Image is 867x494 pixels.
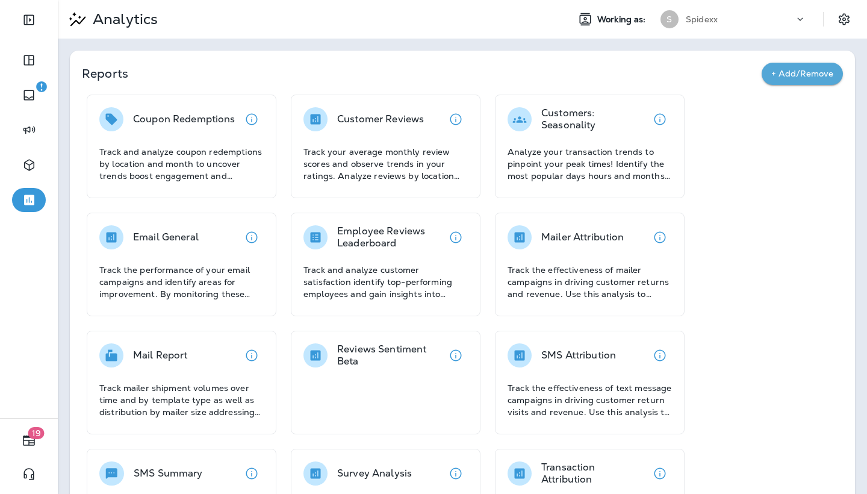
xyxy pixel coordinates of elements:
[833,8,855,30] button: Settings
[88,10,158,28] p: Analytics
[337,467,412,480] p: Survey Analysis
[337,113,424,125] p: Customer Reviews
[541,349,616,361] p: SMS Attribution
[240,225,264,249] button: View details
[303,264,468,300] p: Track and analyze customer satisfaction identify top-performing employees and gain insights into ...
[444,225,468,249] button: View details
[240,343,264,367] button: View details
[686,14,718,24] p: Spidexx
[508,264,672,300] p: Track the effectiveness of mailer campaigns in driving customer returns and revenue. Use this ana...
[99,146,264,182] p: Track and analyze coupon redemptions by location and month to uncover trends boost engagement and...
[660,10,679,28] div: S
[597,14,648,25] span: Working as:
[99,382,264,418] p: Track mailer shipment volumes over time and by template type as well as distribution by mailer si...
[648,343,672,367] button: View details
[133,349,188,361] p: Mail Report
[12,8,46,32] button: Expand Sidebar
[337,343,444,367] p: Reviews Sentiment Beta
[541,107,648,131] p: Customers: Seasonality
[444,343,468,367] button: View details
[508,146,672,182] p: Analyze your transaction trends to pinpoint your peak times! Identify the most popular days hours...
[648,225,672,249] button: View details
[648,107,672,131] button: View details
[303,146,468,182] p: Track your average monthly review scores and observe trends in your ratings. Analyze reviews by l...
[82,65,762,82] p: Reports
[648,461,672,486] button: View details
[541,231,624,243] p: Mailer Attribution
[240,461,264,486] button: View details
[508,382,672,418] p: Track the effectiveness of text message campaigns in driving customer return visits and revenue. ...
[134,467,203,480] p: SMS Summary
[444,461,468,486] button: View details
[12,428,46,452] button: 19
[133,113,235,125] p: Coupon Redemptions
[337,225,444,249] p: Employee Reviews Leaderboard
[240,107,264,131] button: View details
[444,107,468,131] button: View details
[541,461,648,486] p: Transaction Attribution
[99,264,264,300] p: Track the performance of your email campaigns and identify areas for improvement. By monitoring t...
[762,63,843,85] button: + Add/Remove
[28,427,45,439] span: 19
[133,231,199,243] p: Email General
